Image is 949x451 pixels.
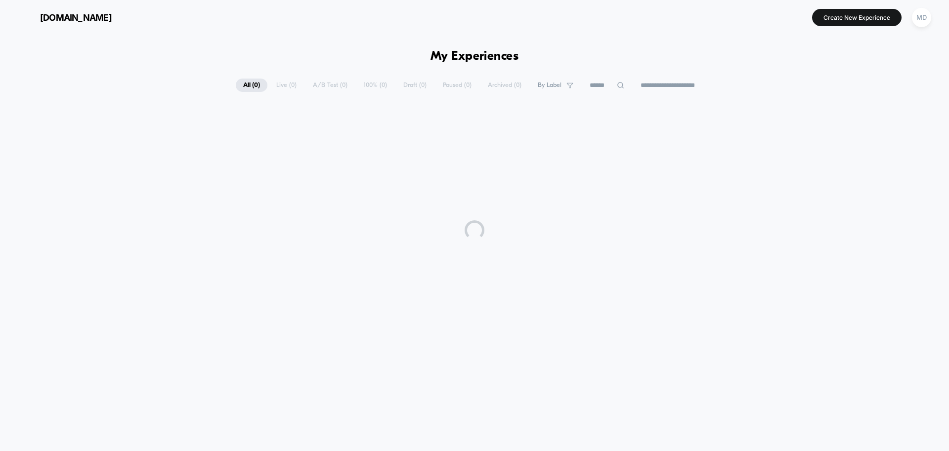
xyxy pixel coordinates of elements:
div: MD [912,8,931,27]
button: [DOMAIN_NAME] [15,9,115,25]
button: MD [909,7,934,28]
span: All ( 0 ) [236,79,267,92]
span: [DOMAIN_NAME] [40,12,112,23]
span: By Label [538,82,561,89]
button: Create New Experience [812,9,902,26]
h1: My Experiences [431,49,519,64]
